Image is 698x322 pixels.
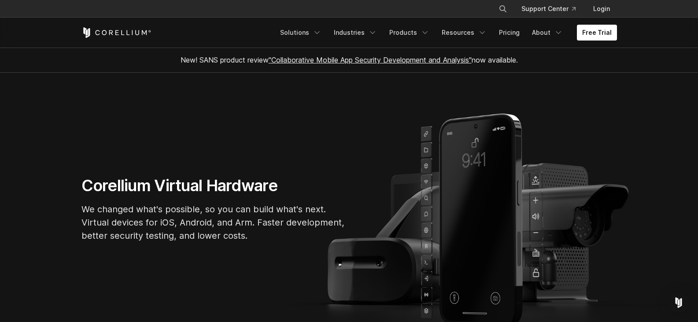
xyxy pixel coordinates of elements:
[275,25,617,41] div: Navigation Menu
[494,25,525,41] a: Pricing
[495,1,511,17] button: Search
[668,292,689,313] div: Open Intercom Messenger
[329,25,382,41] a: Industries
[275,25,327,41] a: Solutions
[384,25,435,41] a: Products
[81,176,346,196] h1: Corellium Virtual Hardware
[577,25,617,41] a: Free Trial
[586,1,617,17] a: Login
[514,1,583,17] a: Support Center
[488,1,617,17] div: Navigation Menu
[81,27,151,38] a: Corellium Home
[181,56,518,64] span: New! SANS product review now available.
[81,203,346,242] p: We changed what's possible, so you can build what's next. Virtual devices for iOS, Android, and A...
[269,56,472,64] a: "Collaborative Mobile App Security Development and Analysis"
[436,25,492,41] a: Resources
[527,25,568,41] a: About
